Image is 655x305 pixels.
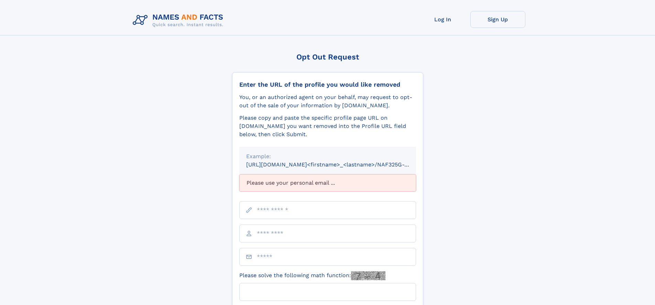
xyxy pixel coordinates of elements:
label: Please solve the following math function: [239,271,385,280]
div: Please use your personal email ... [239,174,416,192]
a: Sign Up [470,11,525,28]
small: [URL][DOMAIN_NAME]<firstname>_<lastname>/NAF325G-xxxxxxxx [246,161,429,168]
div: Enter the URL of the profile you would like removed [239,81,416,88]
img: Logo Names and Facts [130,11,229,30]
div: You, or an authorized agent on your behalf, may request to opt-out of the sale of your informatio... [239,93,416,110]
a: Log In [415,11,470,28]
div: Example: [246,152,409,161]
div: Please copy and paste the specific profile page URL on [DOMAIN_NAME] you want removed into the Pr... [239,114,416,139]
div: Opt Out Request [232,53,423,61]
